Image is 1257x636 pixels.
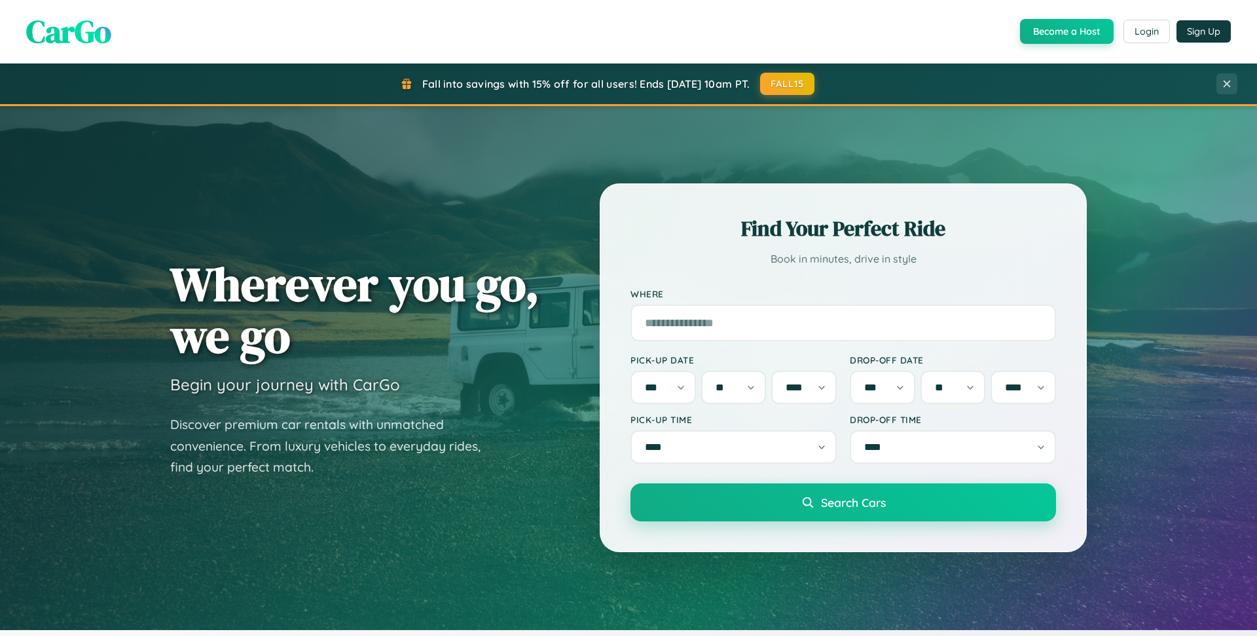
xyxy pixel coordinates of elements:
[630,214,1056,243] h2: Find Your Perfect Ride
[630,354,837,365] label: Pick-up Date
[630,250,1056,269] p: Book in minutes, drive in style
[850,414,1056,425] label: Drop-off Time
[1020,19,1114,44] button: Become a Host
[821,495,886,510] span: Search Cars
[26,10,111,53] span: CarGo
[760,73,815,95] button: FALL15
[170,414,498,478] p: Discover premium car rentals with unmatched convenience. From luxury vehicles to everyday rides, ...
[850,354,1056,365] label: Drop-off Date
[1123,20,1170,43] button: Login
[170,375,400,394] h3: Begin your journey with CarGo
[170,258,539,362] h1: Wherever you go, we go
[630,288,1056,299] label: Where
[630,483,1056,521] button: Search Cars
[1176,20,1231,43] button: Sign Up
[630,414,837,425] label: Pick-up Time
[422,77,750,90] span: Fall into savings with 15% off for all users! Ends [DATE] 10am PT.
